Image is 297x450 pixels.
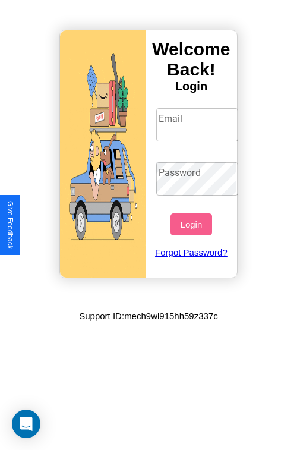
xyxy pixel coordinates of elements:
[79,308,218,324] p: Support ID: mech9wl915hh59z337c
[146,39,237,80] h3: Welcome Back!
[146,80,237,93] h4: Login
[6,201,14,249] div: Give Feedback
[60,30,146,278] img: gif
[150,235,233,269] a: Forgot Password?
[12,410,40,438] div: Open Intercom Messenger
[170,213,211,235] button: Login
